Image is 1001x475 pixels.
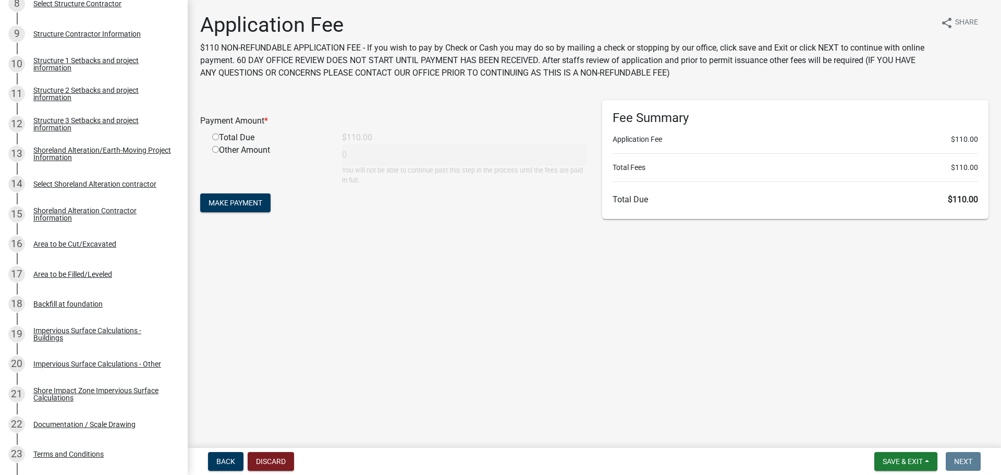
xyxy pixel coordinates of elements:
[8,56,25,72] div: 10
[208,452,243,471] button: Back
[8,86,25,102] div: 11
[33,450,104,458] div: Terms and Conditions
[33,300,103,308] div: Backfill at foundation
[874,452,937,471] button: Save & Exit
[33,117,171,131] div: Structure 3 Setbacks and project information
[948,194,978,204] span: $110.00
[941,17,953,29] i: share
[33,57,171,71] div: Structure 1 Setbacks and project information
[192,115,594,127] div: Payment Amount
[8,296,25,312] div: 18
[204,144,334,185] div: Other Amount
[8,266,25,283] div: 17
[613,162,978,173] li: Total Fees
[8,446,25,462] div: 23
[8,386,25,403] div: 21
[200,13,932,38] h1: Application Fee
[204,131,334,144] div: Total Due
[33,327,171,342] div: Impervious Surface Calculations - Buildings
[200,42,932,79] p: $110 NON-REFUNDABLE APPLICATION FEE - If you wish to pay by Check or Cash you may do so by mailin...
[33,421,136,428] div: Documentation / Scale Drawing
[8,416,25,433] div: 22
[955,17,978,29] span: Share
[613,194,978,204] h6: Total Due
[8,116,25,132] div: 12
[216,457,235,466] span: Back
[8,356,25,372] div: 20
[209,199,262,207] span: Make Payment
[946,452,981,471] button: Next
[33,207,171,222] div: Shoreland Alteration Contractor Information
[33,180,156,188] div: Select Shoreland Alteration contractor
[33,87,171,101] div: Structure 2 Setbacks and project information
[932,13,986,33] button: shareShare
[954,457,972,466] span: Next
[33,387,171,401] div: Shore Impact Zone Impervious Surface Calculations
[8,206,25,223] div: 15
[951,134,978,145] span: $110.00
[613,134,978,145] li: Application Fee
[33,271,112,278] div: Area to be Filled/Leveled
[883,457,923,466] span: Save & Exit
[33,240,116,248] div: Area to be Cut/Excavated
[8,326,25,343] div: 19
[8,145,25,162] div: 13
[33,147,171,161] div: Shoreland Alteration/Earth-Moving Project Information
[200,193,271,212] button: Make Payment
[248,452,294,471] button: Discard
[33,30,141,38] div: Structure Contractor Information
[8,176,25,192] div: 14
[33,360,161,368] div: Impervious Surface Calculations - Other
[8,26,25,42] div: 9
[613,111,978,126] h6: Fee Summary
[8,236,25,252] div: 16
[951,162,978,173] span: $110.00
